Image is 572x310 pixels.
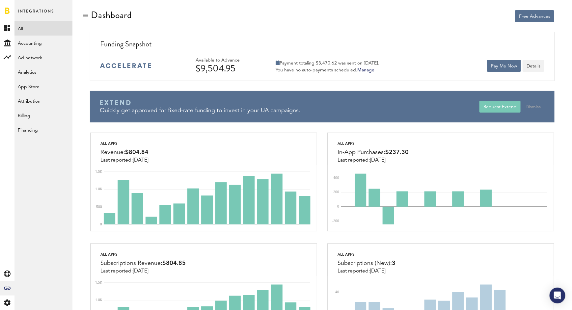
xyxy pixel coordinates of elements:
div: Open Intercom Messenger [550,288,565,303]
button: Free Advances [515,10,554,22]
text: 40 [335,291,339,294]
text: -200 [332,220,339,223]
span: 3 [392,260,395,266]
a: Accounting [14,36,72,50]
button: Pay Me Now [487,60,521,72]
a: Financing [14,122,72,137]
div: Last reported: [338,268,395,274]
div: All apps [338,140,409,147]
a: Attribution [14,93,72,108]
button: Request Extend [479,101,521,113]
div: All apps [100,250,186,258]
div: Dashboard [91,10,132,20]
div: All apps [338,250,395,258]
div: Last reported: [100,268,186,274]
div: Available to Advance [196,58,258,63]
text: 1.0K [95,298,102,302]
span: $237.30 [385,149,409,155]
text: 1.5K [95,170,102,173]
div: Last reported: [338,157,409,163]
div: Funding Snapshot [100,39,544,53]
text: 400 [333,176,339,180]
button: Dismiss [522,101,545,113]
div: Revenue: [100,147,149,157]
text: 500 [96,205,102,209]
span: [DATE] [133,269,149,274]
text: 1.0K [95,188,102,191]
img: Braavo Extend [100,100,131,105]
div: In-App Purchases: [338,147,409,157]
button: Details [523,60,544,72]
div: $9,504.95 [196,63,258,74]
a: All [14,21,72,36]
div: Payment totaling $3,470.62 was sent on [DATE]. [276,60,380,66]
text: 1.5K [95,281,102,284]
div: You have no auto-payments scheduled. [276,67,380,73]
span: [DATE] [370,269,386,274]
div: Subscriptions (New): [338,258,395,268]
span: [DATE] [133,158,149,163]
span: Support [14,5,38,11]
img: accelerate-medium-blue-logo.svg [100,63,151,68]
span: [DATE] [370,158,386,163]
a: App Store [14,79,72,93]
span: Integrations [18,7,54,21]
div: Quickly get approved for fixed-rate funding to invest in your UA campaigns. [100,107,479,115]
div: Last reported: [100,157,149,163]
div: All apps [100,140,149,147]
span: $804.85 [162,260,186,266]
text: 0 [100,223,102,226]
text: 0 [337,205,339,208]
div: Subscriptions Revenue: [100,258,186,268]
a: Ad network [14,50,72,65]
text: 200 [333,191,339,194]
a: Analytics [14,65,72,79]
span: $804.84 [125,149,149,155]
a: Billing [14,108,72,122]
a: Manage [358,68,375,72]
